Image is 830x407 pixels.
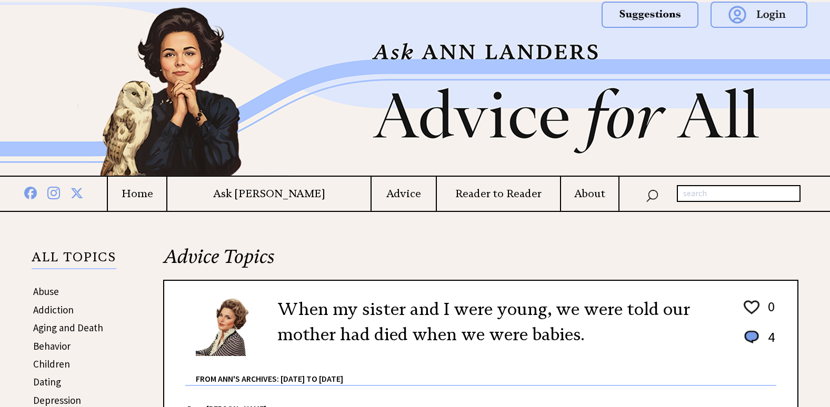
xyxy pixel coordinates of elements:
a: Addiction [33,303,74,316]
a: Abuse [33,285,59,298]
td: 0 [763,298,775,327]
p: ALL TOPICS [32,251,116,269]
a: Children [33,358,70,370]
img: header2b_v1.png [36,2,794,176]
img: instagram%20blue.png [47,185,60,199]
img: facebook%20blue.png [24,185,37,199]
h2: Advice Topics [163,244,798,280]
img: Ann6%20v2%20small.png [196,297,262,356]
a: Reader to Reader [437,187,561,200]
a: Home [108,187,166,200]
img: x%20blue.png [71,185,83,199]
a: Aging and Death [33,321,103,334]
a: About [561,187,618,200]
a: Dating [33,375,61,388]
div: From Ann's Archives: [DATE] to [DATE] [196,357,776,385]
img: suggestions.png [602,2,698,28]
img: heart_outline%201.png [742,298,761,317]
a: Behavior [33,340,71,352]
img: search_nav.png [646,187,658,202]
h2: When my sister and I were young, we were told our mother had died when we were babies. [277,297,726,347]
img: right_new2.png [794,2,799,176]
a: Depression [33,394,81,406]
input: search [677,185,801,202]
a: Advice [372,187,435,200]
a: Ask [PERSON_NAME] [167,187,371,200]
img: login.png [711,2,807,28]
img: message_round%201.png [742,329,761,345]
td: 4 [763,328,775,356]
